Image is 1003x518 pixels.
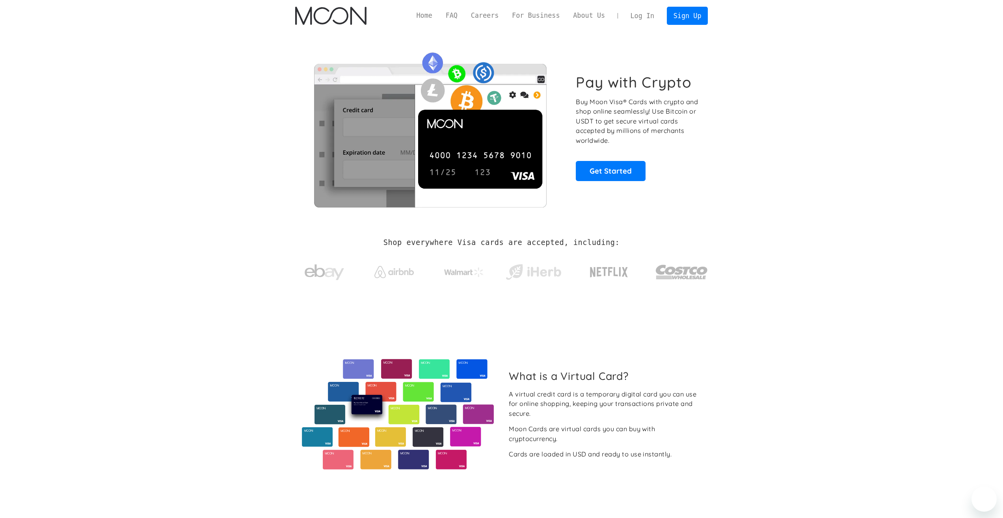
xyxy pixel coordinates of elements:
[509,370,702,382] h2: What is a Virtual Card?
[655,257,708,287] img: Costco
[301,359,495,469] img: Virtual cards from Moon
[295,47,565,207] img: Moon Cards let you spend your crypto anywhere Visa is accepted.
[667,7,708,24] a: Sign Up
[576,73,692,91] h1: Pay with Crypto
[509,449,672,459] div: Cards are loaded in USD and ready to use instantly.
[374,266,414,278] img: Airbnb
[509,389,702,419] div: A virtual credit card is a temporary digital card you can use for online shopping, keeping your t...
[655,249,708,291] a: Costco
[410,11,439,21] a: Home
[295,7,367,25] a: home
[439,11,464,21] a: FAQ
[295,7,367,25] img: Moon Logo
[624,7,661,24] a: Log In
[295,252,354,289] a: ebay
[509,424,702,443] div: Moon Cards are virtual cards you can buy with cryptocurrency.
[365,258,423,282] a: Airbnb
[576,161,646,181] a: Get Started
[505,11,566,21] a: For Business
[576,97,699,146] p: Buy Moon Visa® Cards with crypto and shop online seamlessly! Use Bitcoin or USDT to get secure vi...
[971,486,997,512] iframe: Кнопка запуска окна обмена сообщениями
[589,262,629,282] img: Netflix
[504,254,563,286] a: iHerb
[566,11,612,21] a: About Us
[383,238,620,247] h2: Shop everywhere Visa cards are accepted, including:
[434,260,493,281] a: Walmart
[574,254,644,286] a: Netflix
[464,11,505,21] a: Careers
[444,267,484,277] img: Walmart
[504,262,563,282] img: iHerb
[305,260,344,285] img: ebay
